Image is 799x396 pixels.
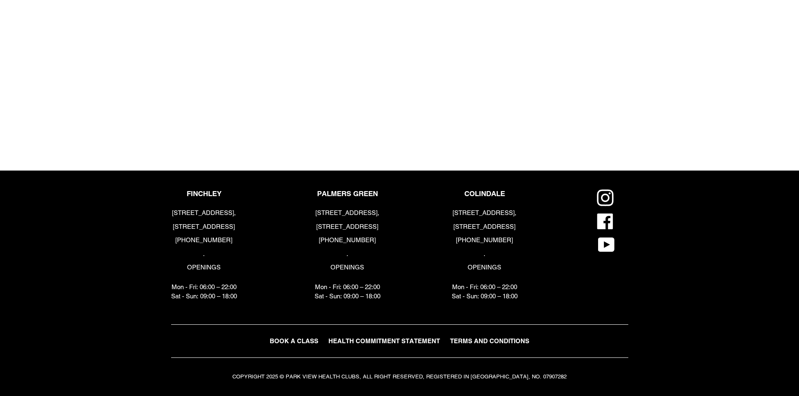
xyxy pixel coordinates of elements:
p: [STREET_ADDRESS], [171,208,237,218]
span: TERMS AND CONDITIONS [450,337,529,344]
p: [PHONE_NUMBER] [452,236,518,245]
a: TERMS AND CONDITIONS [446,335,534,347]
p: [STREET_ADDRESS], [452,208,518,218]
p: FINCHLEY [171,189,237,198]
p: Mon - Fri: 06:00 – 22:00 Sat - Sun: 09:00 – 18:00 [315,282,380,301]
span: BOOK A CLASS [270,337,318,344]
p: [STREET_ADDRESS] [315,222,380,232]
p: [STREET_ADDRESS], [315,208,380,218]
p: [PHONE_NUMBER] [171,236,237,245]
p: . [315,249,380,259]
p: COLINDALE [452,189,518,198]
p: [STREET_ADDRESS] [452,222,518,232]
p: OPENINGS [315,263,380,272]
small: COPYRIGHT 2025 © PARK VIEW HEALTH CLUBS, ALL RIGHT RESERVED, REGISTERED IN [GEOGRAPHIC_DATA], NO.... [232,373,567,380]
p: Mon - Fri: 06:00 – 22:00 Sat - Sun: 09:00 – 18:00 [452,282,518,301]
p: [PHONE_NUMBER] [315,236,380,245]
p: OPENINGS [452,263,518,272]
p: PALMERS GREEN [315,189,380,198]
span: HEALTH COMMITMENT STATEMENT [328,337,440,344]
p: Mon - Fri: 06:00 – 22:00 Sat - Sun: 09:00 – 18:00 [171,282,237,301]
a: BOOK A CLASS [265,335,323,347]
p: . [452,249,518,259]
p: . [171,249,237,259]
p: OPENINGS [171,263,237,272]
p: [STREET_ADDRESS] [171,222,237,232]
a: HEALTH COMMITMENT STATEMENT [324,335,444,347]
